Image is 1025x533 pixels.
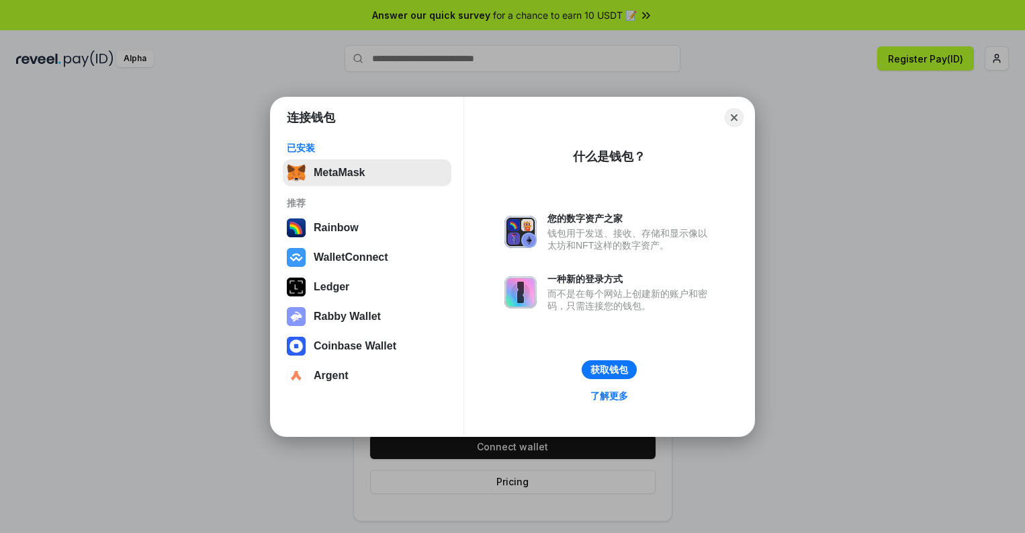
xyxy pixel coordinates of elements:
img: svg+xml,%3Csvg%20xmlns%3D%22http%3A%2F%2Fwww.w3.org%2F2000%2Fsvg%22%20fill%3D%22none%22%20viewBox... [504,216,537,248]
button: Rabby Wallet [283,303,451,330]
button: 获取钱包 [582,360,637,379]
div: Rainbow [314,222,359,234]
div: MetaMask [314,167,365,179]
div: 什么是钱包？ [573,149,645,165]
img: svg+xml,%3Csvg%20xmlns%3D%22http%3A%2F%2Fwww.w3.org%2F2000%2Fsvg%22%20fill%3D%22none%22%20viewBox... [287,307,306,326]
h1: 连接钱包 [287,110,335,126]
button: WalletConnect [283,244,451,271]
img: svg+xml,%3Csvg%20xmlns%3D%22http%3A%2F%2Fwww.w3.org%2F2000%2Fsvg%22%20width%3D%2228%22%20height%3... [287,278,306,296]
div: Coinbase Wallet [314,340,396,352]
div: 一种新的登录方式 [547,273,714,285]
div: 已安装 [287,142,447,154]
img: svg+xml,%3Csvg%20fill%3D%22none%22%20height%3D%2233%22%20viewBox%3D%220%200%2035%2033%22%20width%... [287,163,306,182]
button: Argent [283,362,451,389]
img: svg+xml,%3Csvg%20width%3D%2228%22%20height%3D%2228%22%20viewBox%3D%220%200%2028%2028%22%20fill%3D... [287,248,306,267]
button: Rainbow [283,214,451,241]
div: 钱包用于发送、接收、存储和显示像以太坊和NFT这样的数字资产。 [547,227,714,251]
button: MetaMask [283,159,451,186]
div: 推荐 [287,197,447,209]
div: Ledger [314,281,349,293]
div: 您的数字资产之家 [547,212,714,224]
button: Close [725,108,744,127]
div: 而不是在每个网站上创建新的账户和密码，只需连接您的钱包。 [547,288,714,312]
button: Coinbase Wallet [283,333,451,360]
div: 了解更多 [590,390,628,402]
div: WalletConnect [314,251,388,263]
img: svg+xml,%3Csvg%20width%3D%22120%22%20height%3D%22120%22%20viewBox%3D%220%200%20120%20120%22%20fil... [287,218,306,237]
img: svg+xml,%3Csvg%20xmlns%3D%22http%3A%2F%2Fwww.w3.org%2F2000%2Fsvg%22%20fill%3D%22none%22%20viewBox... [504,276,537,309]
div: Argent [314,370,349,382]
img: svg+xml,%3Csvg%20width%3D%2228%22%20height%3D%2228%22%20viewBox%3D%220%200%2028%2028%22%20fill%3D... [287,366,306,385]
img: svg+xml,%3Csvg%20width%3D%2228%22%20height%3D%2228%22%20viewBox%3D%220%200%2028%2028%22%20fill%3D... [287,337,306,356]
div: 获取钱包 [590,364,628,376]
button: Ledger [283,274,451,300]
div: Rabby Wallet [314,311,381,323]
a: 了解更多 [582,387,636,405]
